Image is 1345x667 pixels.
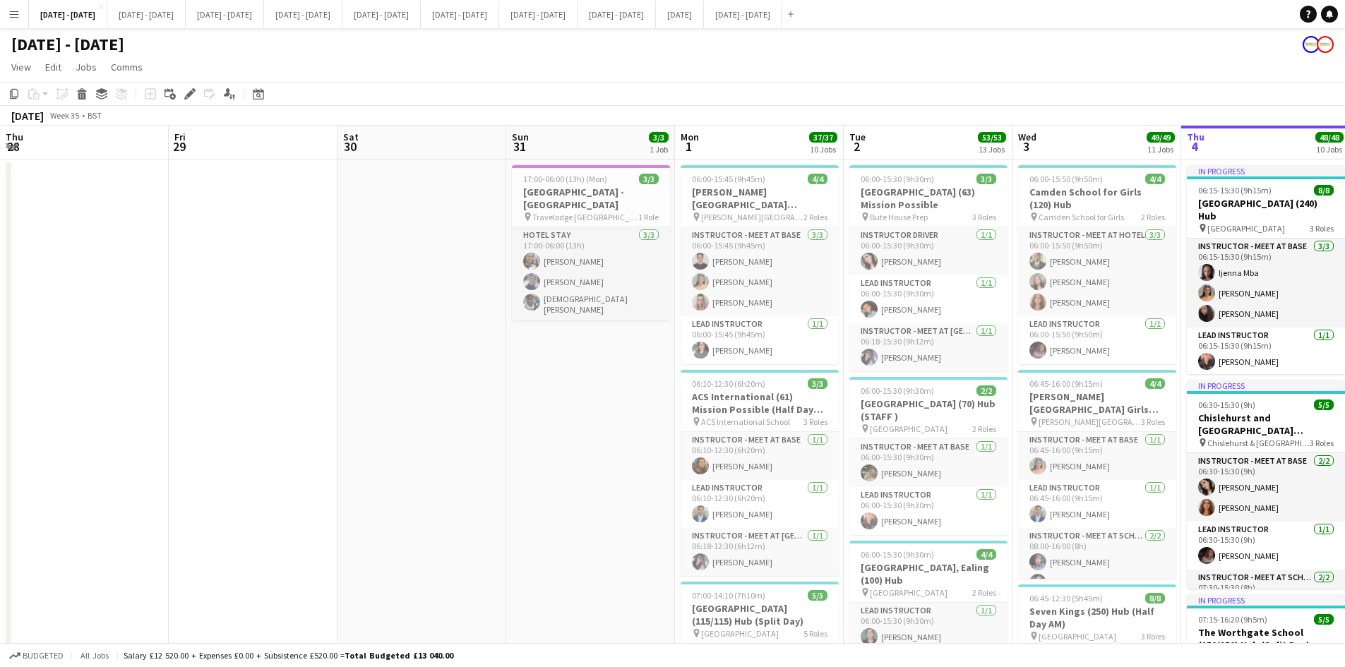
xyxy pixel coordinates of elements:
span: Thu [1187,131,1204,143]
span: 2 Roles [972,587,996,598]
span: Wed [1018,131,1036,143]
span: Sun [512,131,529,143]
h3: [GEOGRAPHIC_DATA] - [GEOGRAPHIC_DATA] [512,186,670,211]
span: Sat [343,131,359,143]
span: ACS International School [701,416,790,427]
span: 3 Roles [1310,438,1334,448]
span: Camden School for Girls [1039,212,1124,222]
span: View [11,61,31,73]
span: 07:15-16:20 (9h5m) [1198,614,1267,625]
div: In progress [1187,594,1345,606]
app-card-role: Instructor - Meet at [GEOGRAPHIC_DATA]1/106:18-15:30 (9h12m)[PERSON_NAME] [849,323,1008,371]
span: Jobs [76,61,97,73]
span: 06:10-12:30 (6h20m) [692,378,765,389]
div: 11 Jobs [1147,144,1174,155]
button: [DATE] [656,1,704,28]
span: [GEOGRAPHIC_DATA] [1207,223,1285,234]
app-card-role: Lead Instructor1/106:30-15:30 (9h)[PERSON_NAME] [1187,522,1345,570]
div: In progress [1187,165,1345,176]
button: [DATE] - [DATE] [107,1,186,28]
h3: [PERSON_NAME][GEOGRAPHIC_DATA][PERSON_NAME] (100) Hub [681,186,839,211]
span: 1 [679,138,699,155]
span: Total Budgeted £13 040.00 [345,650,453,661]
div: In progress06:15-15:30 (9h15m)8/8[GEOGRAPHIC_DATA] (240) Hub [GEOGRAPHIC_DATA]3 RolesInstructor -... [1187,165,1345,374]
span: 5/5 [1314,614,1334,625]
span: Thu [6,131,23,143]
app-user-avatar: Programmes & Operations [1303,36,1320,53]
span: All jobs [78,650,112,661]
h3: [GEOGRAPHIC_DATA], Ealing (100) Hub [849,561,1008,587]
span: 06:00-15:30 (9h30m) [861,549,934,560]
span: 17:00-06:00 (13h) (Mon) [523,174,607,184]
span: 28 [4,138,23,155]
span: Fri [174,131,186,143]
span: Week 35 [47,110,82,121]
app-user-avatar: Programmes & Operations [1317,36,1334,53]
button: [DATE] - [DATE] [578,1,656,28]
app-card-role: Instructor Driver1/106:00-15:30 (9h30m)[PERSON_NAME] [849,227,1008,275]
span: 07:00-14:10 (7h10m) [692,590,765,601]
span: 5/5 [808,590,827,601]
button: [DATE] - [DATE] [29,1,107,28]
span: 37/37 [809,132,837,143]
app-job-card: In progress06:30-15:30 (9h)5/5Chislehurst and [GEOGRAPHIC_DATA] (130/130) Hub (split day) Chisleh... [1187,380,1345,589]
span: 2 [847,138,866,155]
button: [DATE] - [DATE] [421,1,499,28]
app-job-card: 06:10-12:30 (6h20m)3/3ACS International (61) Mission Possible (Half Day AM) ACS International Sch... [681,370,839,576]
span: 06:00-15:30 (9h30m) [861,174,934,184]
span: Comms [111,61,143,73]
h3: [GEOGRAPHIC_DATA] (240) Hub [1187,197,1345,222]
app-job-card: 06:00-15:30 (9h30m)2/2[GEOGRAPHIC_DATA] (70) Hub (STAFF ) [GEOGRAPHIC_DATA]2 RolesInstructor - Me... [849,377,1008,535]
span: 3 Roles [803,416,827,427]
h3: ACS International (61) Mission Possible (Half Day AM) [681,390,839,416]
app-card-role: Lead Instructor1/106:00-15:50 (9h50m)[PERSON_NAME] [1018,316,1176,364]
span: 4/4 [1145,174,1165,184]
div: BST [88,110,102,121]
span: 30 [341,138,359,155]
a: Jobs [70,58,102,76]
span: 5 Roles [803,628,827,639]
span: [GEOGRAPHIC_DATA] [870,423,948,434]
app-job-card: 06:00-15:30 (9h30m)3/3[GEOGRAPHIC_DATA] (63) Mission Possible Bute House Prep3 RolesInstructor Dr... [849,165,1008,371]
span: 31 [510,138,529,155]
span: 3/3 [649,132,669,143]
span: 8/8 [1145,593,1165,603]
span: 3 Roles [972,212,996,222]
span: 48/48 [1315,132,1344,143]
span: 2/2 [976,385,996,396]
span: 06:00-15:45 (9h45m) [692,174,765,184]
app-job-card: 06:00-15:45 (9h45m)4/4[PERSON_NAME][GEOGRAPHIC_DATA][PERSON_NAME] (100) Hub [PERSON_NAME][GEOGRAP... [681,165,839,364]
app-card-role: Lead Instructor1/106:10-12:30 (6h20m)[PERSON_NAME] [681,480,839,528]
button: [DATE] - [DATE] [499,1,578,28]
app-card-role: Instructor - Meet at Base3/306:15-15:30 (9h15m)Ijenna Mba[PERSON_NAME][PERSON_NAME] [1187,239,1345,328]
span: [PERSON_NAME][GEOGRAPHIC_DATA][PERSON_NAME] [701,212,803,222]
app-card-role: Lead Instructor1/106:00-15:30 (9h30m)[PERSON_NAME] [849,603,1008,651]
span: 4/4 [976,549,996,560]
span: 4/4 [1145,378,1165,389]
a: Comms [105,58,148,76]
app-card-role: Instructor - Meet at School2/208:00-16:00 (8h)[PERSON_NAME][PERSON_NAME] [1018,528,1176,596]
app-card-role: Lead Instructor1/106:00-15:30 (9h30m)[PERSON_NAME] [849,275,1008,323]
span: 1 Role [638,212,659,222]
app-job-card: 17:00-06:00 (13h) (Mon)3/3[GEOGRAPHIC_DATA] - [GEOGRAPHIC_DATA] Travelodge [GEOGRAPHIC_DATA] [GEO... [512,165,670,320]
app-card-role: Lead Instructor1/106:00-15:30 (9h30m)[PERSON_NAME] [849,487,1008,535]
span: 06:00-15:30 (9h30m) [861,385,934,396]
app-card-role: Instructor - Meet at Base3/306:00-15:45 (9h45m)[PERSON_NAME][PERSON_NAME][PERSON_NAME] [681,227,839,316]
span: Travelodge [GEOGRAPHIC_DATA] [GEOGRAPHIC_DATA] [532,212,638,222]
span: 2 Roles [803,212,827,222]
h1: [DATE] - [DATE] [11,34,124,55]
div: 1 Job [650,144,668,155]
app-job-card: 06:00-15:50 (9h50m)4/4Camden School for Girls (120) Hub Camden School for Girls2 RolesInstructor ... [1018,165,1176,364]
span: Budgeted [23,651,64,661]
div: Salary £12 520.00 + Expenses £0.00 + Subsistence £520.00 = [124,650,453,661]
span: Edit [45,61,61,73]
span: 29 [172,138,186,155]
div: 10 Jobs [1316,144,1343,155]
div: 10 Jobs [810,144,837,155]
span: Bute House Prep [870,212,928,222]
app-card-role: Hotel Stay3/317:00-06:00 (13h)[PERSON_NAME][PERSON_NAME][DEMOGRAPHIC_DATA][PERSON_NAME] [512,227,670,320]
button: [DATE] - [DATE] [264,1,342,28]
span: 4/4 [808,174,827,184]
